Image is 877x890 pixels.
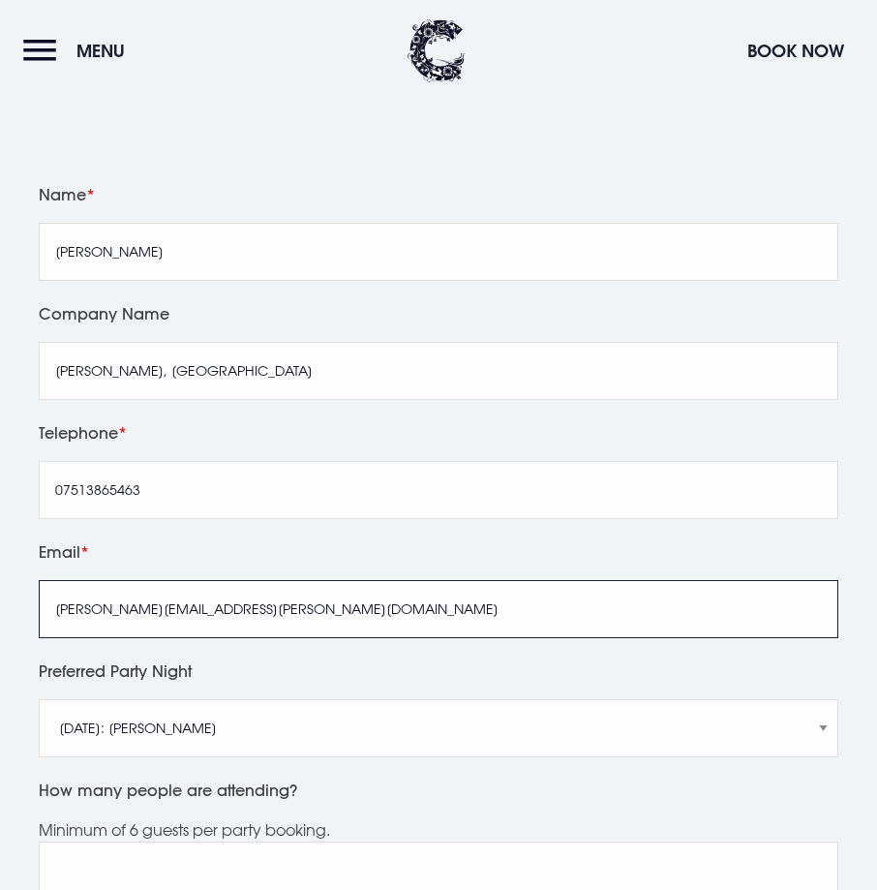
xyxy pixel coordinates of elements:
label: Name [39,181,838,208]
label: Email [39,538,838,566]
button: Book Now [738,30,854,72]
img: Clandeboye Lodge [408,19,466,82]
label: Telephone [39,419,838,446]
label: How many people are attending? [39,777,838,804]
span: Menu [76,40,125,62]
div: Minimum of 6 guests per party booking. [39,818,838,842]
button: Menu [23,30,135,72]
label: Preferred Party Night [39,658,838,685]
label: Company Name [39,300,838,327]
